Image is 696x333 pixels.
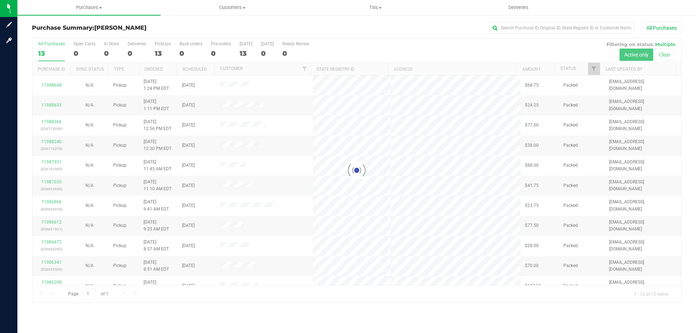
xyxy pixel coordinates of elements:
span: Deliveries [499,4,538,11]
span: Purchases [17,4,161,11]
h3: Purchase Summary: [32,25,248,31]
button: All Purchases [642,22,681,34]
inline-svg: Log in [5,37,13,44]
span: [PERSON_NAME] [94,24,146,31]
span: Customers [161,4,303,11]
inline-svg: Sign up [5,21,13,28]
input: Search Purchase ID, Original ID, State Registry ID or Customer Name... [489,22,634,33]
span: Tills [304,4,447,11]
